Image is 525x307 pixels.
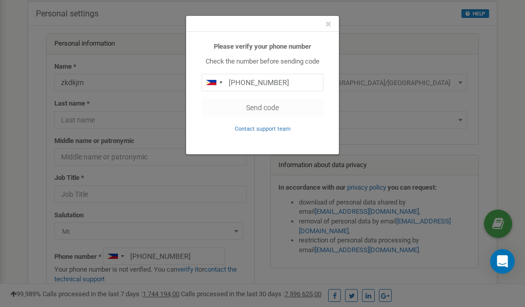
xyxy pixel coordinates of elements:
[201,99,324,116] button: Send code
[235,125,291,132] a: Contact support team
[201,74,324,91] input: 0905 123 4567
[214,43,311,50] b: Please verify your phone number
[490,249,515,274] div: Open Intercom Messenger
[201,57,324,67] p: Check the number before sending code
[326,19,331,30] button: Close
[326,18,331,30] span: ×
[235,126,291,132] small: Contact support team
[202,74,226,91] div: Telephone country code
